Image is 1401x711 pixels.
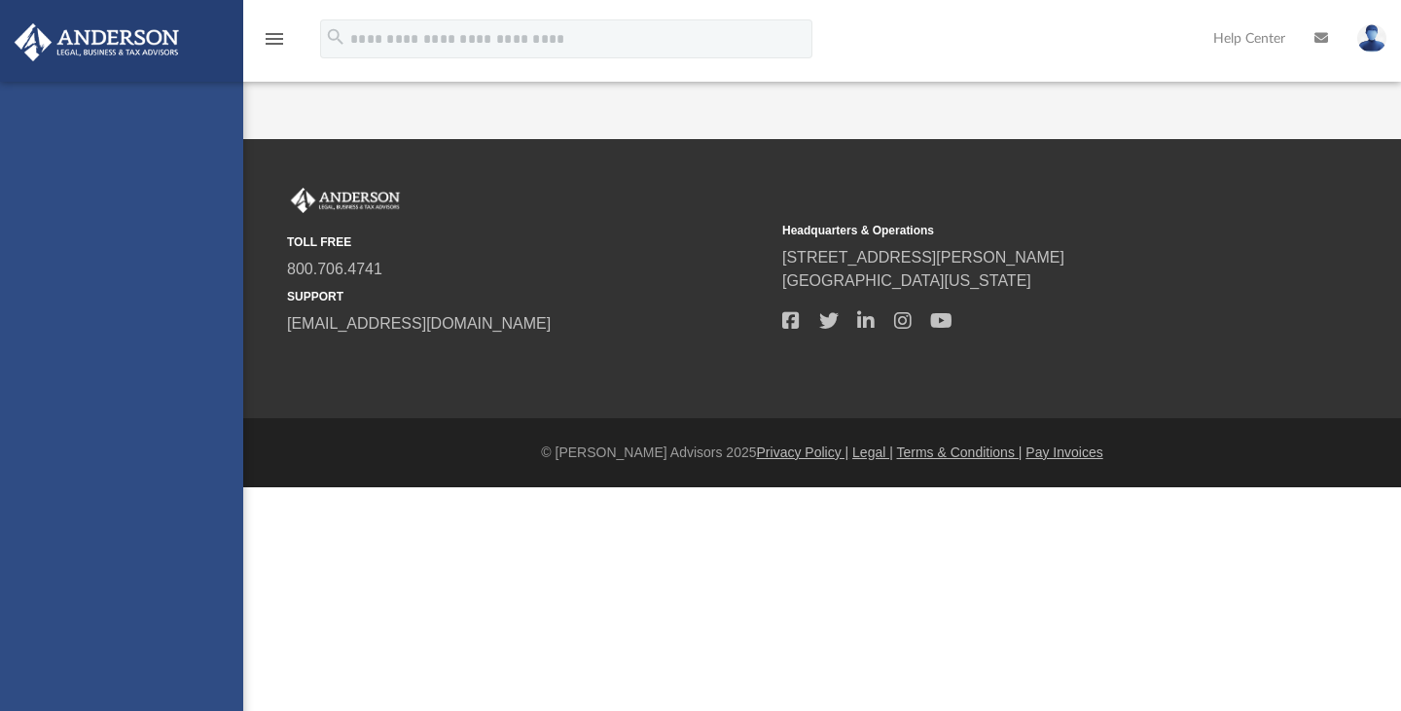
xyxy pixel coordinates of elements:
a: [EMAIL_ADDRESS][DOMAIN_NAME] [287,315,551,332]
a: Terms & Conditions | [897,444,1023,460]
a: [GEOGRAPHIC_DATA][US_STATE] [782,272,1031,289]
a: Legal | [852,444,893,460]
small: SUPPORT [287,288,769,305]
small: TOLL FREE [287,233,769,251]
i: menu [263,27,286,51]
a: 800.706.4741 [287,261,382,277]
small: Headquarters & Operations [782,222,1264,239]
i: search [325,26,346,48]
img: User Pic [1357,24,1386,53]
a: Privacy Policy | [757,444,849,460]
a: [STREET_ADDRESS][PERSON_NAME] [782,249,1064,266]
div: © [PERSON_NAME] Advisors 2025 [243,443,1401,463]
img: Anderson Advisors Platinum Portal [287,188,404,213]
a: Pay Invoices [1025,444,1102,460]
img: Anderson Advisors Platinum Portal [9,23,185,61]
a: menu [263,37,286,51]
